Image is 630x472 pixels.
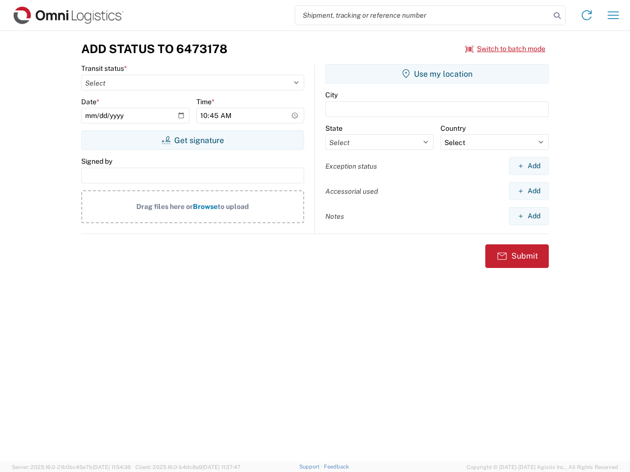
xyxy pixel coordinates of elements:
[93,464,131,470] span: [DATE] 11:54:36
[509,182,549,200] button: Add
[325,212,344,221] label: Notes
[196,97,215,106] label: Time
[218,203,249,210] span: to upload
[325,64,549,84] button: Use my location
[325,90,338,99] label: City
[465,41,545,57] button: Switch to batch mode
[81,130,304,150] button: Get signature
[136,203,193,210] span: Drag files here or
[485,244,549,268] button: Submit
[81,64,127,73] label: Transit status
[467,463,618,472] span: Copyright © [DATE]-[DATE] Agistix Inc., All Rights Reserved
[295,6,550,25] input: Shipment, tracking or reference number
[81,97,99,106] label: Date
[81,42,227,56] h3: Add Status to 6473178
[202,464,241,470] span: [DATE] 11:37:47
[325,124,343,133] label: State
[441,124,466,133] label: Country
[325,187,378,196] label: Accessorial used
[299,464,324,470] a: Support
[509,157,549,175] button: Add
[81,157,112,166] label: Signed by
[193,203,218,210] span: Browse
[324,464,349,470] a: Feedback
[12,464,131,470] span: Server: 2025.16.0-21b0bc45e7b
[509,207,549,225] button: Add
[325,162,377,171] label: Exception status
[135,464,241,470] span: Client: 2025.16.0-b4dc8a9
